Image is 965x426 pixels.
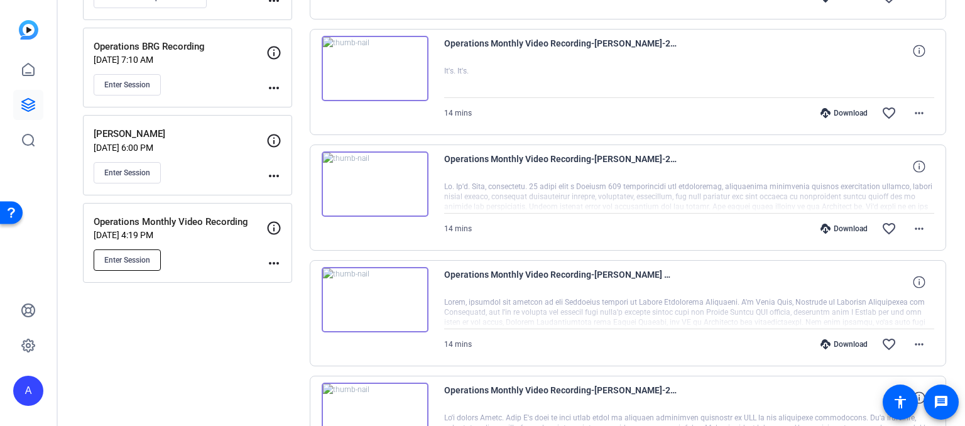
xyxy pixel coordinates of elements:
[912,106,927,121] mat-icon: more_horiz
[94,55,266,65] p: [DATE] 7:10 AM
[322,36,428,101] img: thumb-nail
[814,108,874,118] div: Download
[19,20,38,40] img: blue-gradient.svg
[94,162,161,183] button: Enter Session
[934,395,949,410] mat-icon: message
[444,224,472,233] span: 14 mins
[444,109,472,117] span: 14 mins
[104,80,150,90] span: Enter Session
[444,383,677,413] span: Operations Monthly Video Recording-[PERSON_NAME]-2025-06-09-08-13-47-883-2
[266,256,281,271] mat-icon: more_horiz
[881,106,897,121] mat-icon: favorite_border
[94,230,266,240] p: [DATE] 4:19 PM
[444,151,677,182] span: Operations Monthly Video Recording-[PERSON_NAME]-2025-08-15-13-12-24-400-1
[322,267,428,332] img: thumb-nail
[94,143,266,153] p: [DATE] 6:00 PM
[94,40,266,54] p: Operations BRG Recording
[94,249,161,271] button: Enter Session
[13,376,43,406] div: A
[814,339,874,349] div: Download
[881,337,897,352] mat-icon: favorite_border
[266,80,281,96] mat-icon: more_horiz
[104,255,150,265] span: Enter Session
[104,168,150,178] span: Enter Session
[444,340,472,349] span: 14 mins
[266,168,281,183] mat-icon: more_horiz
[444,36,677,66] span: Operations Monthly Video Recording-[PERSON_NAME]-2025-08-15-13-12-24-400-2
[322,151,428,217] img: thumb-nail
[814,224,874,234] div: Download
[912,221,927,236] mat-icon: more_horiz
[893,395,908,410] mat-icon: accessibility
[912,337,927,352] mat-icon: more_horiz
[94,74,161,96] button: Enter Session
[94,215,266,229] p: Operations Monthly Video Recording
[444,267,677,297] span: Operations Monthly Video Recording-[PERSON_NAME] Wood11-2025-08-15-13-12-24-400-0
[94,127,266,141] p: [PERSON_NAME]
[881,221,897,236] mat-icon: favorite_border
